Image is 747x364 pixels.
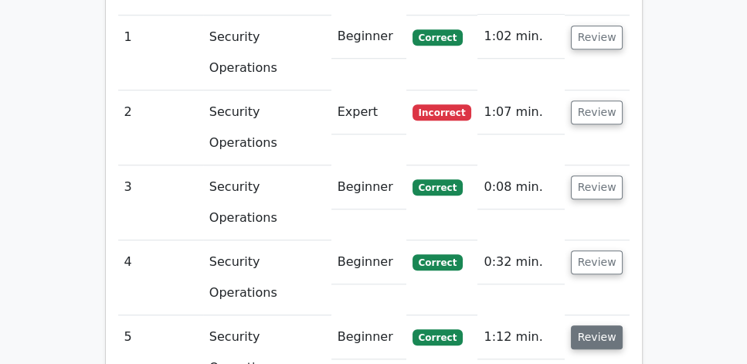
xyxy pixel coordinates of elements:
td: 2 [118,90,203,165]
td: 4 [118,240,203,315]
button: Review [571,26,623,49]
button: Review [571,250,623,274]
span: Incorrect [413,104,472,120]
td: Beginner [331,240,406,284]
td: 1:07 min. [477,90,564,134]
span: Correct [413,329,463,345]
td: Beginner [331,15,406,59]
td: 0:32 min. [477,240,564,284]
td: Security Operations [203,240,331,315]
td: Security Operations [203,15,331,90]
td: Beginner [331,315,406,359]
span: Correct [413,254,463,270]
button: Review [571,100,623,124]
td: Security Operations [203,90,331,165]
td: Beginner [331,165,406,209]
span: Correct [413,29,463,45]
td: 1:12 min. [477,315,564,359]
td: 1:02 min. [477,15,564,59]
td: Expert [331,90,406,134]
td: 1 [118,15,203,90]
td: Security Operations [203,165,331,240]
td: 0:08 min. [477,165,564,209]
td: 3 [118,165,203,240]
button: Review [571,325,623,349]
button: Review [571,175,623,199]
span: Correct [413,179,463,195]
